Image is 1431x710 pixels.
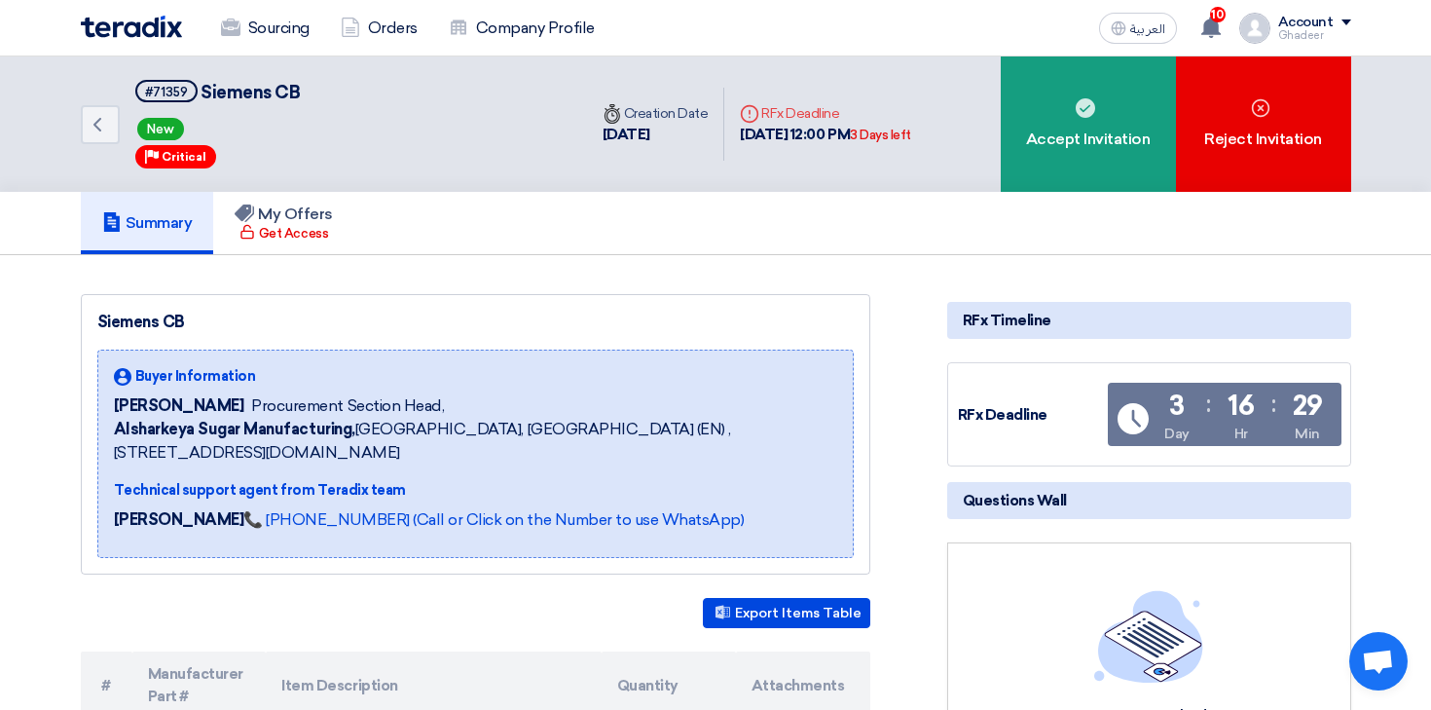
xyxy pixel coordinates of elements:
[1176,56,1351,192] div: Reject Invitation
[603,124,709,146] div: [DATE]
[135,80,301,104] h5: Siemens CB
[1130,22,1165,36] span: العربية
[114,394,244,418] span: [PERSON_NAME]
[603,103,709,124] div: Creation Date
[81,16,182,38] img: Teradix logo
[137,118,184,140] span: New
[703,598,870,628] button: Export Items Table
[1295,424,1320,444] div: Min
[251,394,444,418] span: Procurement Section Head,
[958,404,1104,427] div: RFx Deadline
[1293,392,1323,420] div: 29
[850,126,911,145] div: 3 Days left
[114,480,837,501] div: Technical support agent from Teradix team
[235,205,333,224] h5: My Offers
[1094,590,1203,682] img: empty_state_list.svg
[433,7,610,50] a: Company Profile
[243,510,744,529] a: 📞 [PHONE_NUMBER] (Call or Click on the Number to use WhatsApp)
[1271,387,1276,422] div: :
[325,7,433,50] a: Orders
[1210,7,1226,22] span: 10
[740,124,911,146] div: [DATE] 12:00 PM
[114,420,355,438] b: Alsharkeya Sugar Manufacturing,
[963,490,1067,511] span: Questions Wall
[1228,392,1254,420] div: 16
[135,366,256,387] span: Buyer Information
[1206,387,1211,422] div: :
[205,7,325,50] a: Sourcing
[1234,424,1248,444] div: Hr
[114,418,837,465] span: [GEOGRAPHIC_DATA], [GEOGRAPHIC_DATA] (EN) ,[STREET_ADDRESS][DOMAIN_NAME]
[1349,632,1408,691] div: Open chat
[201,82,300,103] span: Siemens CB
[1099,13,1177,44] button: العربية
[1001,56,1176,192] div: Accept Invitation
[1164,424,1190,444] div: Day
[102,213,193,233] h5: Summary
[162,150,206,164] span: Critical
[1278,30,1351,41] div: Ghadeer
[1169,392,1185,420] div: 3
[1278,15,1334,31] div: Account
[145,86,188,98] div: #71359
[114,510,244,529] strong: [PERSON_NAME]
[213,192,354,254] a: My Offers Get Access
[239,224,328,243] div: Get Access
[740,103,911,124] div: RFx Deadline
[81,192,214,254] a: Summary
[97,311,854,334] div: Siemens CB
[947,302,1351,339] div: RFx Timeline
[1239,13,1270,44] img: profile_test.png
